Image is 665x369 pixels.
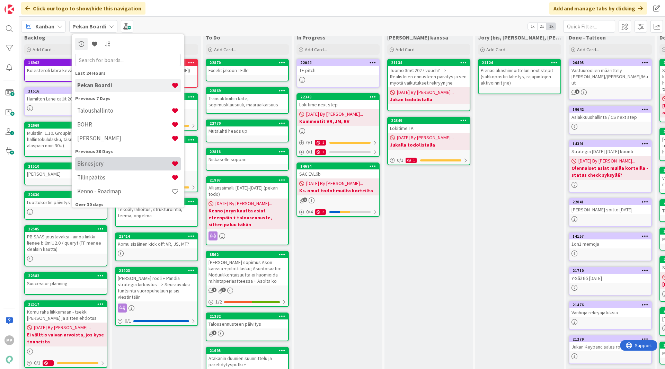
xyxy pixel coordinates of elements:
[212,288,216,292] span: 1
[569,113,651,122] div: Asiakkuushallinta / CS next step
[206,155,288,164] div: Niskaselle soppari
[569,233,651,239] div: 14157
[297,66,379,75] div: TF pitch
[24,122,107,157] a: 22669Muistiin: 1.10. Groupin hallintokululasku, täsmäytystarve alaspäin noin 30k (
[388,66,470,87] div: Tuomo 3m€ 2027 vouch? --> Realistisen ennusteen päivitys ja sen myötä vaikutukset rekryyn jne
[116,274,197,301] div: [PERSON_NAME] rooli + Pandia strategia kirkastus --> Seuraavaksi funtsinta vuoropuheluun ja sis. ...
[569,239,651,248] div: 1on1 memoja
[397,157,404,164] span: 0 / 1
[33,46,55,53] span: Add Card...
[35,22,54,30] span: Kanban
[25,279,107,288] div: Successor planning
[28,227,107,231] div: 22585
[569,141,651,147] div: 14391
[25,273,107,288] div: 22382Successor planning
[569,106,652,134] a: 19642Asiakkuushallinta / CS next step
[406,158,417,163] div: 1
[206,120,288,126] div: 22770
[206,120,289,142] a: 22770Mutalahti heads up
[25,169,107,178] div: [PERSON_NAME]
[478,34,561,41] span: Jory (bis, kenno, bohr)
[573,234,651,239] div: 14157
[77,188,171,195] h4: Kenno - Roadmap
[25,122,107,129] div: 22669
[75,70,181,77] div: Last 24 Hours
[28,60,107,65] div: 16902
[24,225,107,266] a: 22585PB SAAS joustavaksi - ainoa linkki lienee billmill 2.0 / queryt (FF menee dealsin kautta)
[210,121,288,126] div: 22770
[297,163,379,178] div: 14674SAC EVL6b
[206,60,288,75] div: 22870Excelit jakoon TF:lle
[206,60,288,66] div: 22870
[116,233,197,239] div: 22414
[25,273,107,279] div: 22382
[299,118,377,125] b: Kommentit VR, JM, RV
[300,164,379,169] div: 14674
[77,121,171,128] h4: BOHR
[115,267,198,326] a: 21923[PERSON_NAME] rooli + Pandia strategia kirkastus --> Seuraavaksi funtsinta vuoropuheluun ja ...
[209,207,286,228] b: Kenno joryn kautta asiat eteenpäin + talousennuste, sitten paluu tähän
[569,199,651,214] div: 22041[PERSON_NAME] soitto [DATE]
[486,46,508,53] span: Add Card...
[24,34,45,41] span: Backlog
[569,233,651,248] div: 141571on1 memoja
[24,59,107,82] a: 16902Kolesteroli labra keväälle 2025
[25,60,107,66] div: 16902
[206,87,289,114] a: 22869Transaktioihin kate, sopimusklausuuli, määräaikaisuus
[563,20,615,33] input: Quick Filter...
[388,117,470,124] div: 22349
[24,191,107,220] a: 22630Luottokortin päivitys
[569,267,652,296] a: 21710Y-Säätiö [DATE]
[206,348,288,354] div: 21695
[569,60,651,66] div: 20493
[206,148,289,171] a: 22818Niskaselle soppari
[24,162,107,185] a: 21510[PERSON_NAME]
[206,88,288,94] div: 22869
[77,107,171,114] h4: Taloushallinto
[571,165,649,178] b: Olennaiset asiat muilla korteilla - status check syksyllä?
[573,141,651,146] div: 14391
[25,192,107,198] div: 22630
[210,348,288,353] div: 21695
[296,59,380,88] a: 22044TF pitch
[537,23,547,30] span: 2x
[482,60,560,65] div: 21124
[388,124,470,133] div: Lokitime TA
[569,199,651,205] div: 22041
[206,176,289,245] a: 21997Allianssimalli [DATE]-[DATE] (pekan todo)[DATE] By [PERSON_NAME]...Kenno joryn kautta asiat ...
[297,163,379,169] div: 14674
[297,94,379,100] div: 22348
[569,232,652,261] a: 141571on1 memoja
[115,232,198,261] a: 22414Komu sisäinen kick off: VR, JS, MT?
[573,60,651,65] div: 20493
[25,232,107,254] div: PB SAAS joustavaksi - ainoa linkki lienee billmill 2.0 / queryt (FF menee dealsin kautta)
[34,359,41,367] span: 0 / 1
[573,200,651,204] div: 22041
[115,198,198,227] a: 22615Tekoälyrahoitus, strukturointia, teema, ongelma
[116,239,197,248] div: Komu sisäinen kick off: VR, JS, MT?
[387,117,470,165] a: 22349Lokitime TA[DATE] By [PERSON_NAME]...Jukalla todolistalla0/11
[573,337,651,342] div: 21279
[25,192,107,207] div: 22630Luottokortin päivitys
[116,199,197,220] div: 22615Tekoälyrahoitus, strukturointia, teema, ongelma
[206,319,288,328] div: Talousennusteen päivitys
[396,46,418,53] span: Add Card...
[297,208,379,216] div: 0/42
[297,94,379,109] div: 22348Lokitime next step
[15,1,32,9] span: Support
[77,135,171,142] h4: [PERSON_NAME]
[573,107,651,112] div: 19642
[28,123,107,128] div: 22669
[206,251,289,307] a: 8562[PERSON_NAME] sopimus Ason kanssa + pilottilasku; Asuntosäätiö: Moduulikohtaisuutta ei huomio...
[569,308,651,317] div: Vanhoja rekryajatuksia
[297,60,379,75] div: 22044TF pitch
[206,252,288,258] div: 8562
[575,89,579,94] span: 1
[297,60,379,66] div: 22044
[569,342,651,351] div: Jukan Keybanc sales roolit
[24,272,107,295] a: 22382Successor planning
[25,129,107,150] div: Muistiin: 1.10. Groupin hallintokululasku, täsmäytystarve alaspäin noin 30k (
[210,314,288,319] div: 21332
[206,126,288,135] div: Mutalahti heads up
[206,66,288,75] div: Excelit jakoon TF:lle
